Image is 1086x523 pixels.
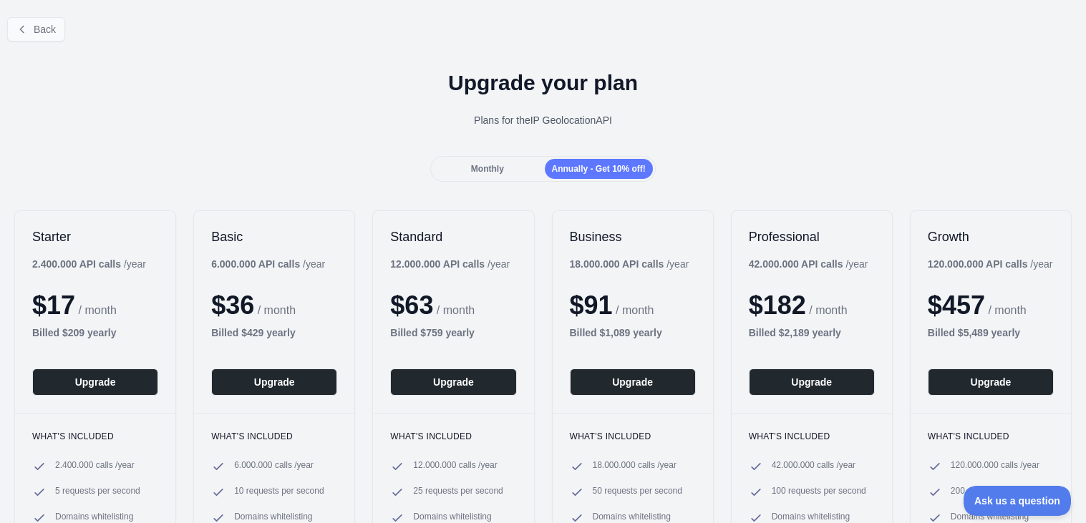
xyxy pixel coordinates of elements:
[390,257,510,271] div: / year
[928,228,1054,245] h2: Growth
[570,290,613,320] span: $ 91
[570,258,664,270] b: 18.000.000 API calls
[570,228,696,245] h2: Business
[390,258,485,270] b: 12.000.000 API calls
[570,257,689,271] div: / year
[928,257,1053,271] div: / year
[390,290,433,320] span: $ 63
[749,290,806,320] span: $ 182
[964,486,1072,516] iframe: Toggle Customer Support
[390,228,516,245] h2: Standard
[749,257,868,271] div: / year
[928,290,985,320] span: $ 457
[749,228,875,245] h2: Professional
[928,258,1028,270] b: 120.000.000 API calls
[749,258,843,270] b: 42.000.000 API calls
